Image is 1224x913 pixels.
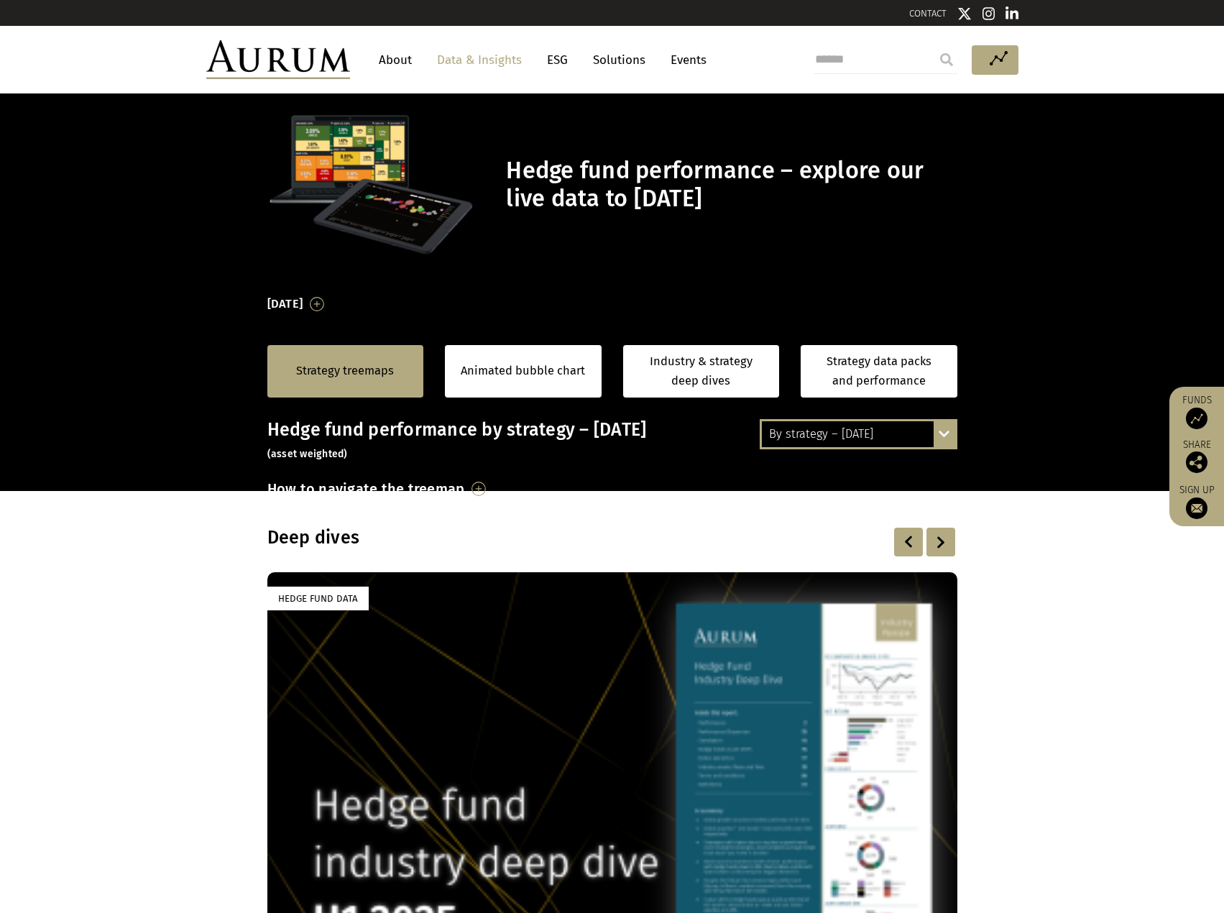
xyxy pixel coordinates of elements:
[1186,408,1207,429] img: Access Funds
[801,345,957,398] a: Strategy data packs and performance
[663,47,707,73] a: Events
[267,419,957,462] h3: Hedge fund performance by strategy – [DATE]
[623,345,780,398] a: Industry & strategy deep dives
[296,362,394,380] a: Strategy treemaps
[983,6,995,21] img: Instagram icon
[267,527,772,549] h3: Deep dives
[267,477,465,501] h3: How to navigate the treemap
[267,587,369,610] div: Hedge Fund Data
[1186,451,1207,473] img: Share this post
[506,157,953,213] h1: Hedge fund performance – explore our live data to [DATE]
[957,6,972,21] img: Twitter icon
[909,8,947,19] a: CONTACT
[1006,6,1018,21] img: Linkedin icon
[932,45,961,74] input: Submit
[267,448,348,460] small: (asset weighted)
[586,47,653,73] a: Solutions
[1186,497,1207,519] img: Sign up to our newsletter
[762,421,955,447] div: By strategy – [DATE]
[372,47,419,73] a: About
[1177,484,1217,519] a: Sign up
[430,47,529,73] a: Data & Insights
[540,47,575,73] a: ESG
[267,293,303,315] h3: [DATE]
[1177,394,1217,429] a: Funds
[1177,440,1217,473] div: Share
[461,362,585,380] a: Animated bubble chart
[206,40,350,79] img: Aurum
